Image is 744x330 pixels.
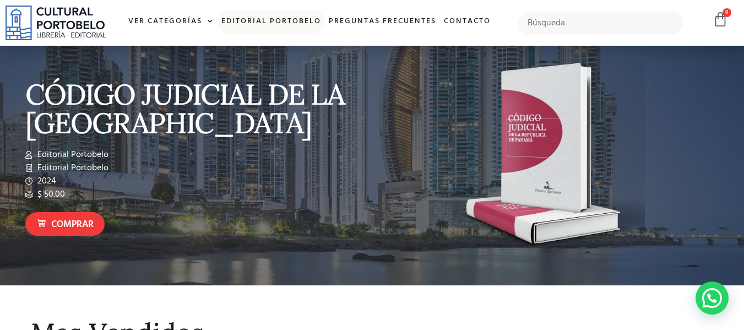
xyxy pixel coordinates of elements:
[35,148,108,161] span: Editorial Portobelo
[35,175,56,188] span: 2024
[51,218,94,232] span: Comprar
[124,10,218,34] a: Ver Categorías
[325,10,440,34] a: Preguntas frecuentes
[35,161,108,175] span: Editorial Portobelo
[25,80,367,137] p: CÓDIGO JUDICIAL DE LA [GEOGRAPHIC_DATA]
[218,10,325,34] a: Editorial Portobelo
[25,212,105,236] a: Comprar
[723,8,731,17] span: 0
[518,12,684,35] input: Búsqueda
[713,12,728,28] a: 0
[35,188,65,201] span: $ 50.00
[440,10,495,34] a: Contacto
